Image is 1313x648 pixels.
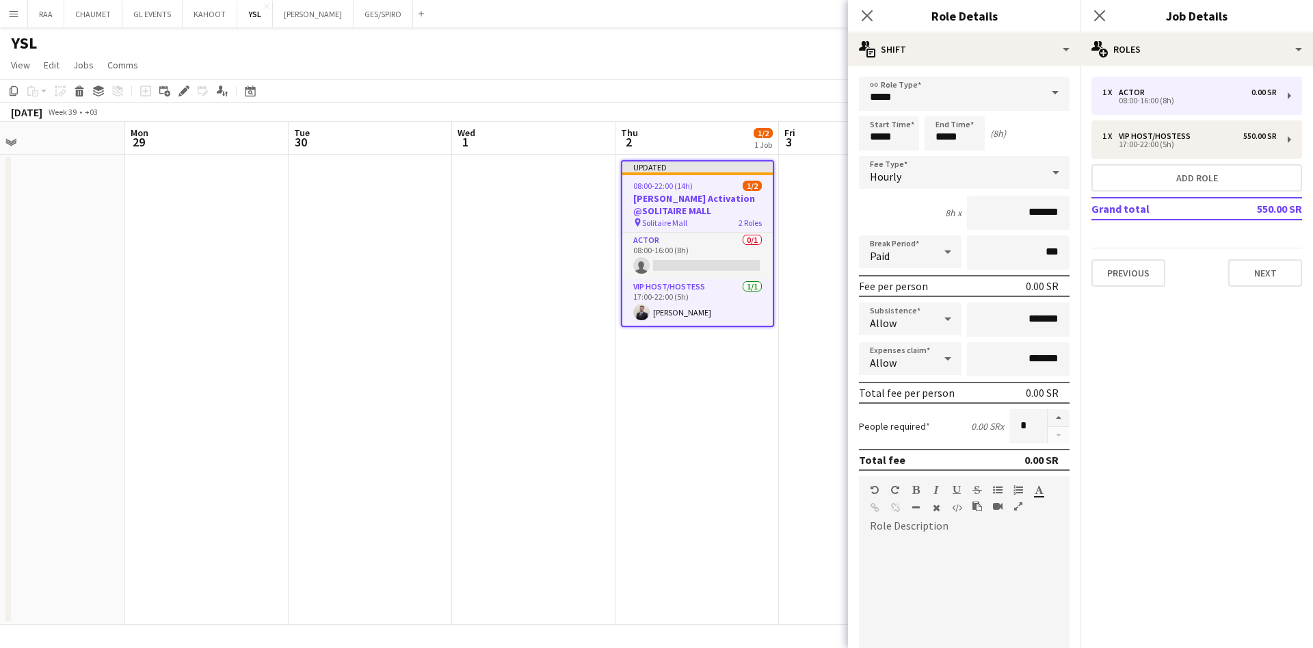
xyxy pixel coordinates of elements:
span: 29 [129,134,148,150]
div: Updated [622,161,773,172]
h3: [PERSON_NAME] Activation @SOLITAIRE MALL [622,192,773,217]
td: 550.00 SR [1216,198,1302,220]
div: Total fee [859,453,905,467]
button: Text Color [1034,484,1044,495]
button: [PERSON_NAME] [273,1,354,27]
app-card-role: VIP Host/Hostess1/117:00-22:00 (5h)[PERSON_NAME] [622,279,773,326]
div: 08:00-16:00 (8h) [1102,97,1277,104]
span: Edit [44,59,59,71]
div: 1 Job [754,140,772,150]
span: Jobs [73,59,94,71]
a: View [5,56,36,74]
span: Tue [294,127,310,139]
a: Jobs [68,56,99,74]
span: 08:00-22:00 (14h) [633,181,693,191]
button: Horizontal Line [911,502,920,513]
button: Clear Formatting [931,502,941,513]
div: Shift [848,33,1080,66]
button: GL EVENTS [122,1,183,27]
button: Paste as plain text [972,501,982,512]
div: 1 x [1102,131,1119,141]
span: Hourly [870,170,901,183]
h1: YSL [11,33,37,53]
app-job-card: Updated08:00-22:00 (14h)1/2[PERSON_NAME] Activation @SOLITAIRE MALL Solitaire Mall2 RolesActor0/1... [621,160,774,327]
div: Actor [1119,88,1150,97]
button: KAHOOT [183,1,237,27]
span: 1/2 [743,181,762,191]
span: Paid [870,249,890,263]
div: Total fee per person [859,386,955,400]
button: HTML Code [952,502,961,513]
button: Strikethrough [972,484,982,495]
button: Next [1228,259,1302,287]
span: Comms [107,59,138,71]
span: 2 [619,134,638,150]
button: Increase [1048,409,1070,427]
div: Fee per person [859,279,928,293]
span: 1 [455,134,475,150]
div: 1 x [1102,88,1119,97]
button: CHAUMET [64,1,122,27]
app-card-role: Actor0/108:00-16:00 (8h) [622,233,773,279]
div: 0.00 SR [1026,279,1059,293]
a: Edit [38,56,65,74]
button: Insert video [993,501,1003,512]
h3: Role Details [848,7,1080,25]
button: Fullscreen [1013,501,1023,512]
span: Allow [870,316,897,330]
div: 0.00 SR [1026,386,1059,400]
div: 0.00 SR [1024,453,1059,467]
span: Solitaire Mall [642,218,687,228]
div: +03 [85,107,98,117]
button: Unordered List [993,484,1003,495]
div: 0.00 SR [1251,88,1277,97]
span: View [11,59,30,71]
div: (8h) [990,127,1006,140]
button: Undo [870,484,879,495]
div: 0.00 SR x [971,420,1004,432]
span: Allow [870,356,897,370]
div: VIP Host/Hostess [1119,131,1196,141]
div: [DATE] [11,105,42,119]
span: 30 [292,134,310,150]
button: Redo [890,484,900,495]
button: RAA [28,1,64,27]
span: 2 Roles [739,218,762,228]
h3: Job Details [1080,7,1313,25]
button: GES/SPIRO [354,1,413,27]
div: Roles [1080,33,1313,66]
span: Mon [131,127,148,139]
span: 1/2 [754,128,773,138]
span: 3 [782,134,795,150]
div: 8h x [945,207,961,219]
span: Thu [621,127,638,139]
label: People required [859,420,930,432]
button: Previous [1091,259,1165,287]
span: Week 39 [45,107,79,117]
button: YSL [237,1,273,27]
td: Grand total [1091,198,1216,220]
button: Underline [952,484,961,495]
span: Fri [784,127,795,139]
button: Italic [931,484,941,495]
button: Add role [1091,164,1302,192]
a: Comms [102,56,144,74]
button: Bold [911,484,920,495]
button: Ordered List [1013,484,1023,495]
span: Wed [457,127,475,139]
div: 17:00-22:00 (5h) [1102,141,1277,148]
div: 550.00 SR [1243,131,1277,141]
